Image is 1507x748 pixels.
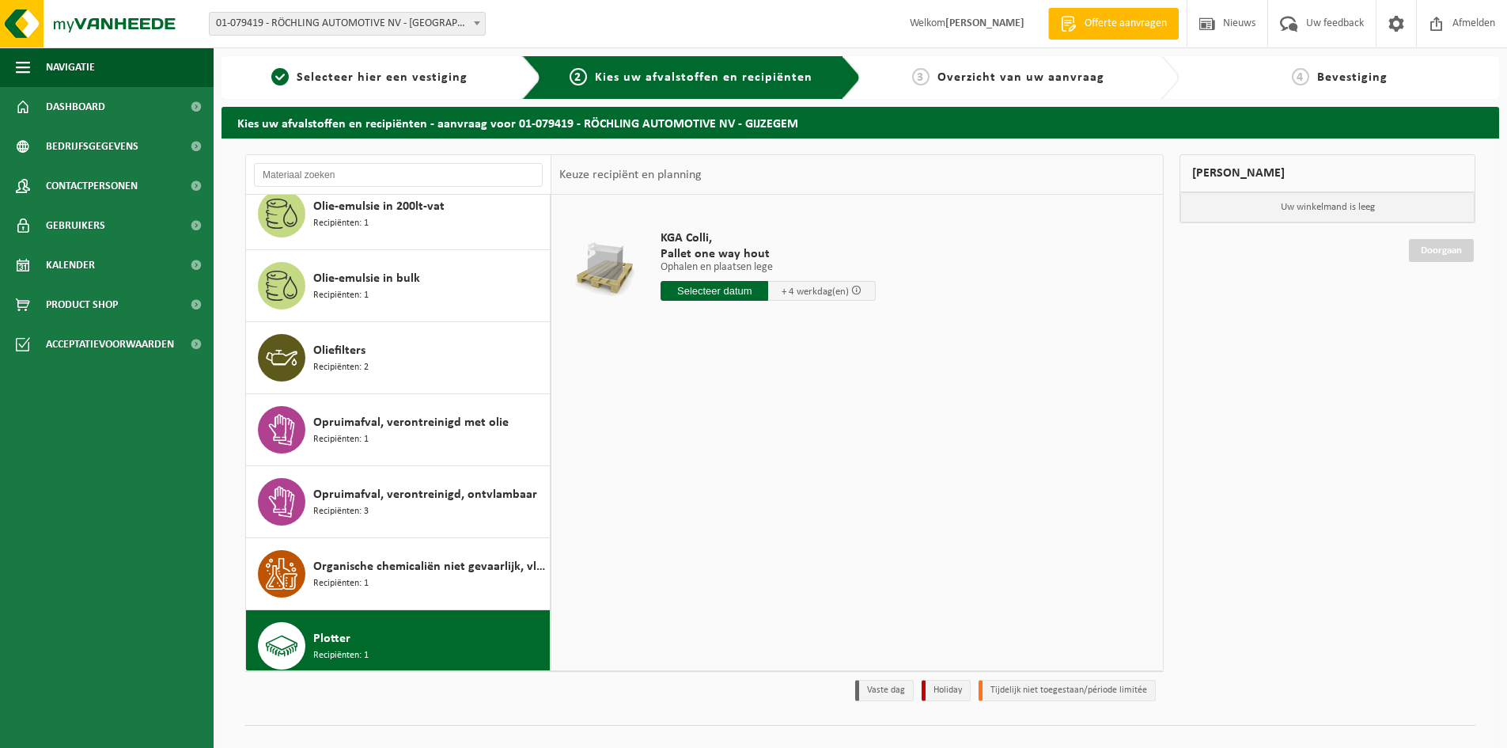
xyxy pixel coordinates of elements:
span: Contactpersonen [46,166,138,206]
p: Ophalen en plaatsen lege [661,262,876,273]
a: 1Selecteer hier een vestiging [229,68,509,87]
span: Organische chemicaliën niet gevaarlijk, vloeibaar in kleinverpakking [313,557,546,576]
span: 01-079419 - RÖCHLING AUTOMOTIVE NV - GIJZEGEM [209,12,486,36]
span: 1 [271,68,289,85]
button: Opruimafval, verontreinigd, ontvlambaar Recipiënten: 3 [246,466,551,538]
span: Recipiënten: 2 [313,360,369,375]
span: Opruimafval, verontreinigd met olie [313,413,509,432]
input: Materiaal zoeken [254,163,543,187]
p: Uw winkelmand is leeg [1180,192,1475,222]
span: KGA Colli, [661,230,876,246]
div: Keuze recipiënt en planning [551,155,710,195]
span: Offerte aanvragen [1081,16,1171,32]
span: 3 [912,68,930,85]
a: Doorgaan [1409,239,1474,262]
li: Tijdelijk niet toegestaan/période limitée [979,680,1156,701]
span: Plotter [313,629,350,648]
span: Gebruikers [46,206,105,245]
span: Oliefilters [313,341,365,360]
span: Overzicht van uw aanvraag [937,71,1104,84]
span: 2 [570,68,587,85]
span: Recipiënten: 3 [313,504,369,519]
span: Navigatie [46,47,95,87]
span: Bevestiging [1317,71,1388,84]
button: Olie-emulsie in bulk Recipiënten: 1 [246,250,551,322]
strong: [PERSON_NAME] [945,17,1024,29]
button: Opruimafval, verontreinigd met olie Recipiënten: 1 [246,394,551,466]
span: Recipiënten: 1 [313,432,369,447]
li: Holiday [922,680,971,701]
div: [PERSON_NAME] [1179,154,1475,192]
button: Oliefilters Recipiënten: 2 [246,322,551,394]
li: Vaste dag [855,680,914,701]
span: Kalender [46,245,95,285]
span: Opruimafval, verontreinigd, ontvlambaar [313,485,537,504]
span: Recipiënten: 1 [313,288,369,303]
span: Kies uw afvalstoffen en recipiënten [595,71,812,84]
span: Pallet one way hout [661,246,876,262]
h2: Kies uw afvalstoffen en recipiënten - aanvraag voor 01-079419 - RÖCHLING AUTOMOTIVE NV - GIJZEGEM [222,107,1499,138]
span: Recipiënten: 1 [313,648,369,663]
span: 01-079419 - RÖCHLING AUTOMOTIVE NV - GIJZEGEM [210,13,485,35]
a: Offerte aanvragen [1048,8,1179,40]
span: 4 [1292,68,1309,85]
span: Product Shop [46,285,118,325]
span: Olie-emulsie in 200lt-vat [313,197,445,216]
button: Plotter Recipiënten: 1 [246,610,551,682]
span: + 4 werkdag(en) [782,287,849,297]
span: Recipiënten: 1 [313,216,369,231]
span: Olie-emulsie in bulk [313,269,420,288]
span: Dashboard [46,87,105,127]
button: Olie-emulsie in 200lt-vat Recipiënten: 1 [246,178,551,250]
button: Organische chemicaliën niet gevaarlijk, vloeibaar in kleinverpakking Recipiënten: 1 [246,538,551,610]
span: Recipiënten: 1 [313,576,369,591]
input: Selecteer datum [661,281,768,301]
span: Acceptatievoorwaarden [46,325,174,364]
span: Selecteer hier een vestiging [297,71,468,84]
span: Bedrijfsgegevens [46,127,138,166]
